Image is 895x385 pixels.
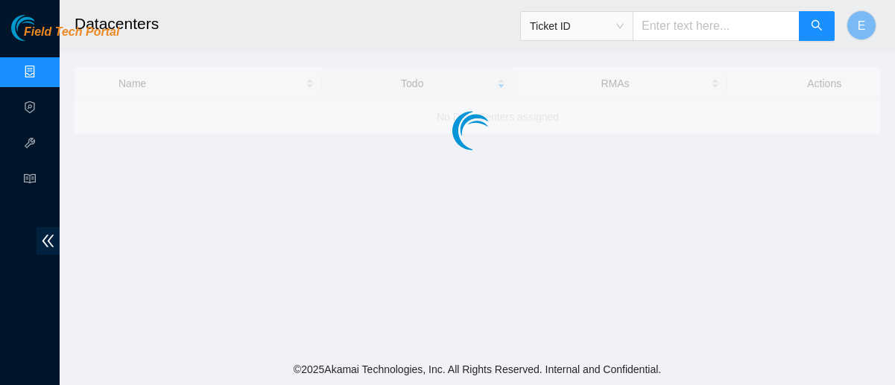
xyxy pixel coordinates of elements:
[847,10,876,40] button: E
[37,227,60,255] span: double-left
[799,11,835,41] button: search
[633,11,800,41] input: Enter text here...
[811,19,823,34] span: search
[530,15,624,37] span: Ticket ID
[24,166,36,196] span: read
[24,25,119,39] span: Field Tech Portal
[11,15,75,41] img: Akamai Technologies
[60,354,895,385] footer: © 2025 Akamai Technologies, Inc. All Rights Reserved. Internal and Confidential.
[858,16,866,35] span: E
[11,27,119,46] a: Akamai TechnologiesField Tech Portal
